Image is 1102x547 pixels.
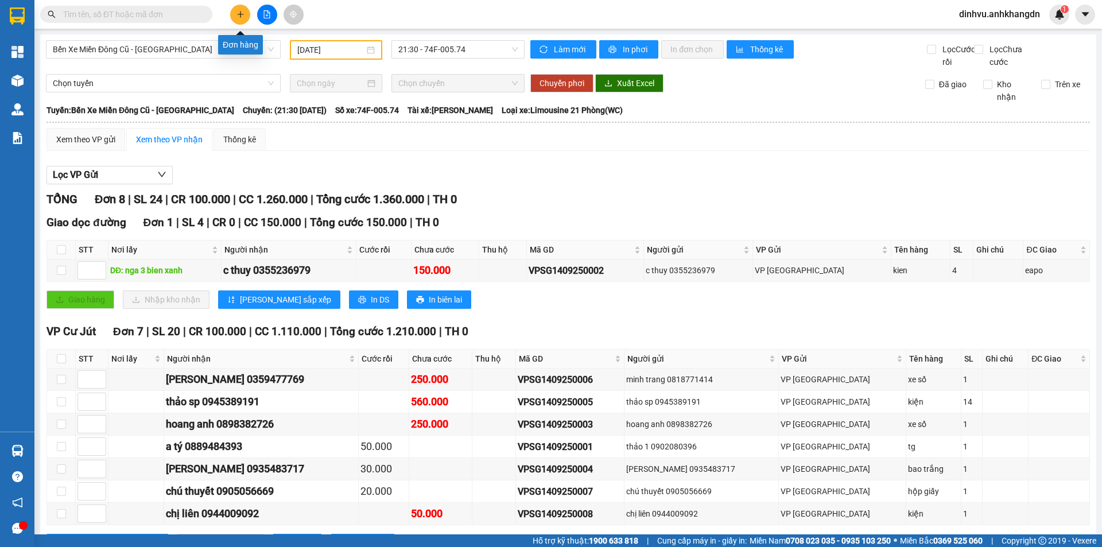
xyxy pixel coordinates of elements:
[518,440,622,454] div: VPSG1409250001
[11,103,24,115] img: warehouse-icon
[230,5,250,25] button: plus
[736,45,746,55] span: bar-chart
[617,77,654,90] span: Xuất Excel
[779,503,907,525] td: VP Sài Gòn
[123,290,209,309] button: downloadNhập kho nhận
[128,192,131,206] span: |
[53,41,274,58] span: Bến Xe Miền Đông Cũ - Đắk Nông
[411,371,469,387] div: 250.000
[113,325,143,338] span: Đơn 7
[165,192,168,206] span: |
[530,40,596,59] button: syncLàm mới
[46,216,126,229] span: Giao dọc đường
[53,168,98,182] span: Lọc VP Gửi
[518,462,622,476] div: VPSG1409250004
[439,325,442,338] span: |
[166,461,356,477] div: [PERSON_NAME] 0935483717
[166,371,356,387] div: [PERSON_NAME] 0359477769
[479,240,527,259] th: Thu hộ
[627,352,767,365] span: Người gửi
[207,216,209,229] span: |
[516,391,624,413] td: VPSG1409250005
[985,43,1044,68] span: Lọc Chưa cước
[963,373,980,386] div: 1
[166,483,356,499] div: chú thuyết 0905056669
[595,74,663,92] button: downloadXuất Excel
[166,506,356,522] div: chị liên 0944009092
[1080,9,1091,20] span: caret-down
[961,350,983,368] th: SL
[908,440,959,453] div: tg
[626,507,777,520] div: chị liên 0944009092
[411,506,469,522] div: 50.000
[218,35,263,55] div: Đơn hàng
[349,290,398,309] button: printerIn DS
[445,325,468,338] span: TH 0
[1062,5,1066,13] span: 1
[533,534,638,547] span: Hỗ trợ kỹ thuật:
[297,77,365,90] input: Chọn ngày
[176,216,179,229] span: |
[136,133,203,146] div: Xem theo VP nhận
[750,534,891,547] span: Miền Nam
[53,75,274,92] span: Chọn tuyến
[76,350,108,368] th: STT
[244,216,301,229] span: CC 150.000
[1026,243,1078,256] span: ĐC Giao
[950,7,1049,21] span: dinhvu.anhkhangdn
[166,416,356,432] div: hoang anh 0898382726
[433,192,457,206] span: TH 0
[12,497,23,508] span: notification
[359,350,410,368] th: Cước rồi
[599,40,658,59] button: printerIn phơi
[410,216,413,229] span: |
[781,507,905,520] div: VP [GEOGRAPHIC_DATA]
[48,10,56,18] span: search
[412,240,479,259] th: Chưa cước
[111,352,152,365] span: Nơi lấy
[755,264,889,277] div: VP [GEOGRAPHIC_DATA]
[894,538,897,543] span: ⚪️
[657,534,747,547] span: Cung cấp máy in - giấy in:
[516,436,624,458] td: VPSG1409250001
[781,418,905,430] div: VP [GEOGRAPHIC_DATA]
[753,259,891,282] td: VP Sài Gòn
[934,78,971,91] span: Đã giao
[243,104,327,117] span: Chuyến: (21:30 [DATE])
[183,325,186,338] span: |
[152,325,180,338] span: SL 20
[223,133,256,146] div: Thống kê
[626,485,777,498] div: chú thuyết 0905056669
[408,104,493,117] span: Tài xế: [PERSON_NAME]
[134,192,162,206] span: SL 24
[963,507,980,520] div: 1
[63,8,199,21] input: Tìm tên, số ĐT hoặc mã đơn
[779,413,907,436] td: VP Sài Gòn
[661,40,724,59] button: In đơn chọn
[233,192,236,206] span: |
[12,471,23,482] span: question-circle
[416,216,439,229] span: TH 0
[182,216,204,229] span: SL 4
[360,439,408,455] div: 50.000
[429,293,462,306] span: In biên lai
[963,485,980,498] div: 1
[249,325,252,338] span: |
[626,418,777,430] div: hoang anh 0898382726
[143,216,174,229] span: Đơn 1
[284,5,304,25] button: aim
[518,417,622,432] div: VPSG1409250003
[360,483,408,499] div: 20.000
[530,74,593,92] button: Chuyển phơi
[779,480,907,503] td: VP Sài Gòn
[111,243,209,256] span: Nơi lấy
[46,290,114,309] button: uploadGiao hàng
[527,259,644,282] td: VPSG1409250002
[358,296,366,305] span: printer
[646,264,750,277] div: c thuy 0355236979
[908,395,959,408] div: kiện
[411,394,469,410] div: 560.000
[906,350,961,368] th: Tên hàng
[516,413,624,436] td: VPSG1409250003
[311,192,313,206] span: |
